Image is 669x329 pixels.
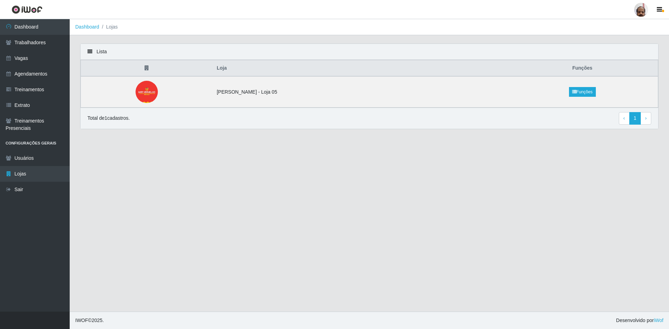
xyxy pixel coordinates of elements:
[70,19,669,35] nav: breadcrumb
[629,112,641,125] a: 1
[87,115,130,122] p: Total de 1 cadastros.
[11,5,43,14] img: CoreUI Logo
[619,112,651,125] nav: pagination
[654,318,663,323] a: iWof
[616,317,663,324] span: Desenvolvido por
[623,115,625,121] span: ‹
[619,112,630,125] a: Previous
[507,60,658,77] th: Funções
[80,44,658,60] div: Lista
[645,115,647,121] span: ›
[130,81,163,103] img: Mar Vermelho - Loja 05
[99,23,118,31] li: Lojas
[213,60,507,77] th: Loja
[640,112,651,125] a: Next
[569,87,596,97] a: Funções
[75,24,99,30] a: Dashboard
[75,317,104,324] span: © 2025 .
[213,76,507,108] td: [PERSON_NAME] - Loja 05
[75,318,88,323] span: IWOF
